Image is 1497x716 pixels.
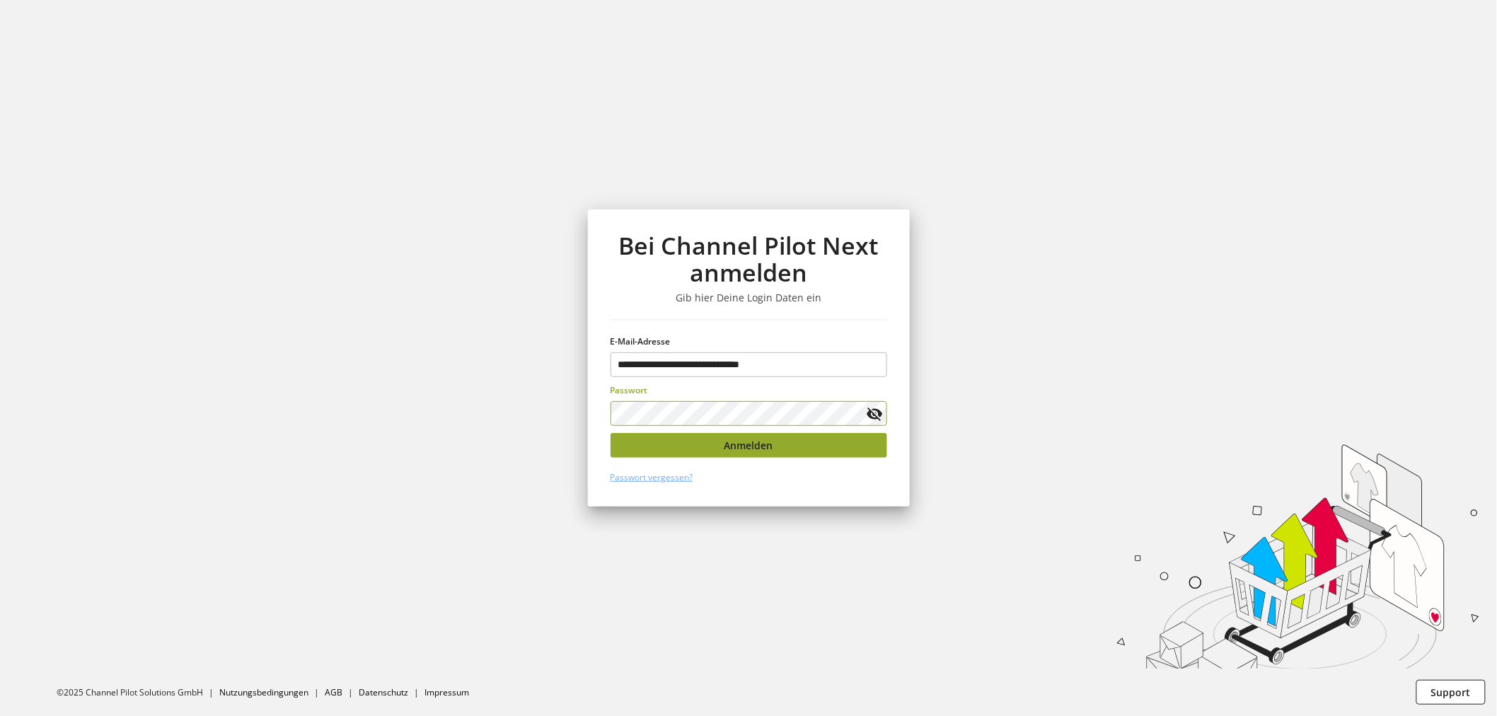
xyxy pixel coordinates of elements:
[611,291,887,304] h3: Gib hier Deine Login Daten ein
[1431,685,1471,700] span: Support
[611,335,671,347] span: E-Mail-Adresse
[611,433,887,458] button: Anmelden
[724,438,773,453] span: Anmelden
[1416,680,1486,705] button: Support
[219,686,308,698] a: Nutzungsbedingungen
[424,686,469,698] a: Impressum
[611,232,887,287] h1: Bei Channel Pilot Next anmelden
[325,686,342,698] a: AGB
[611,384,648,396] span: Passwort
[359,686,408,698] a: Datenschutz
[57,686,219,699] li: ©2025 Channel Pilot Solutions GmbH
[611,471,693,483] a: Passwort vergessen?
